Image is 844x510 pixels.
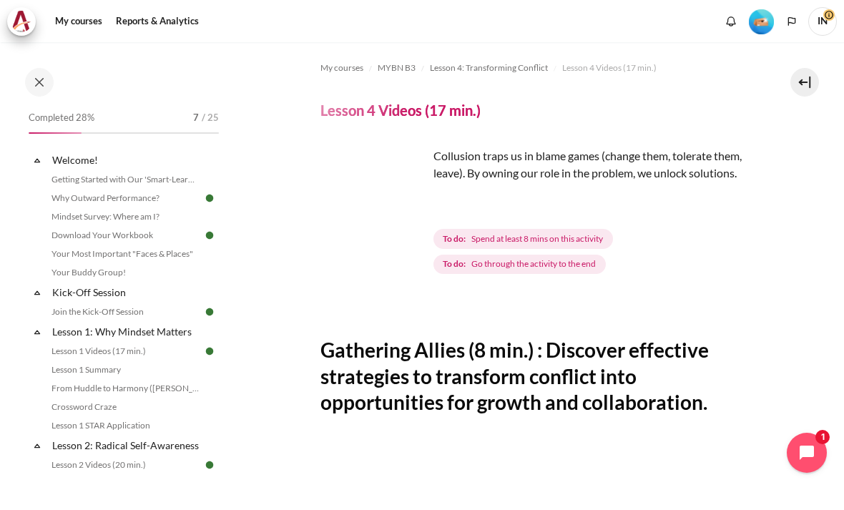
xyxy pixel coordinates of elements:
[320,62,363,74] span: My courses
[50,322,203,341] a: Lesson 1: Why Mindset Matters
[430,62,548,74] span: Lesson 4: Transforming Conflict
[50,7,107,36] a: My courses
[47,208,203,225] a: Mindset Survey: Where am I?
[562,59,657,77] a: Lesson 4 Videos (17 min.)
[443,232,466,245] strong: To do:
[808,7,837,36] a: User menu
[47,303,203,320] a: Join the Kick-Off Session
[47,380,203,397] a: From Huddle to Harmony ([PERSON_NAME]'s Story)
[11,11,31,32] img: Architeck
[7,7,43,36] a: Architeck Architeck
[781,11,803,32] button: Languages
[193,111,199,125] span: 7
[471,232,603,245] span: Spend at least 8 mins on this activity
[808,7,837,36] span: IN
[203,305,216,318] img: Done
[47,171,203,188] a: Getting Started with Our 'Smart-Learning' Platform
[47,190,203,207] a: Why Outward Performance?
[30,438,44,453] span: Collapse
[29,132,82,134] div: 28%
[47,361,203,378] a: Lesson 1 Summary
[320,101,481,119] h4: Lesson 4 Videos (17 min.)
[30,285,44,300] span: Collapse
[47,264,203,281] a: Your Buddy Group!
[47,227,203,244] a: Download Your Workbook
[320,59,363,77] a: My courses
[743,8,780,34] a: Level #2
[443,258,466,270] strong: To do:
[203,229,216,242] img: Done
[320,147,428,255] img: rer
[749,8,774,34] div: Level #2
[320,147,742,182] p: Collusion traps us in blame games (change them, tolerate them, leave). By owning our role in the ...
[320,337,742,415] h2: Gathering Allies (8 min.) : Discover effective strategies to transform conflict into opportunitie...
[47,456,203,474] a: Lesson 2 Videos (20 min.)
[50,150,203,170] a: Welcome!
[30,153,44,167] span: Collapse
[29,111,94,125] span: Completed 28%
[203,192,216,205] img: Done
[430,59,548,77] a: Lesson 4: Transforming Conflict
[471,258,596,270] span: Go through the activity to the end
[202,111,219,125] span: / 25
[378,62,416,74] span: MYBN B3
[433,226,742,277] div: Completion requirements for Lesson 4 Videos (17 min.)
[720,11,742,32] div: Show notification window with no new notifications
[47,245,203,263] a: Your Most Important "Faces & Places"
[50,283,203,302] a: Kick-Off Session
[320,57,742,79] nav: Navigation bar
[203,458,216,471] img: Done
[562,62,657,74] span: Lesson 4 Videos (17 min.)
[111,7,204,36] a: Reports & Analytics
[47,398,203,416] a: Crossword Craze
[378,59,416,77] a: MYBN B3
[47,343,203,360] a: Lesson 1 Videos (17 min.)
[749,9,774,34] img: Level #2
[203,345,216,358] img: Done
[47,417,203,434] a: Lesson 1 STAR Application
[50,436,203,455] a: Lesson 2: Radical Self-Awareness
[30,325,44,339] span: Collapse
